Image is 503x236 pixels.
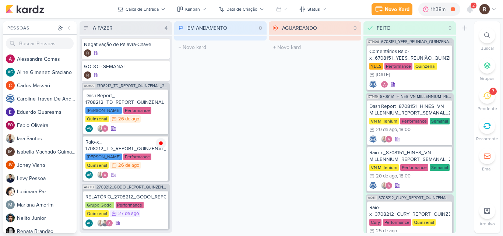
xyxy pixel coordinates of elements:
[476,135,498,142] p: Recorrente
[369,164,399,171] div: VN Millenium
[6,214,15,222] img: Nelito Junior
[6,94,15,103] img: Caroline Traven De Andrade
[351,24,360,32] div: 0
[85,125,93,132] div: Aline Gimenez Graciano
[369,182,377,189] div: Criador(a): Caroline Traven De Andrade
[84,41,168,48] div: Negativação de Palavra-Chave
[256,24,265,32] div: 0
[85,107,122,114] div: [PERSON_NAME]
[383,219,411,226] div: Performance
[372,3,412,15] button: Novo Kard
[376,229,397,233] div: 25 de ago
[379,135,393,143] div: Colaboradores: Iara Santos, Alessandra Gomes
[8,163,13,167] p: JV
[6,200,15,209] img: Mariana Amorim
[17,82,77,89] div: C a r l o s M a s s a r i
[380,95,452,99] span: 8708151_HINES_VN MILLENNIUM_REPORT_SEMANAL_21.08
[472,3,475,8] span: 2
[369,135,377,143] div: Criador(a): Caroline Traven De Andrade
[85,162,109,169] div: Quinzenal
[376,174,397,179] div: 20 de ago
[95,171,109,179] div: Colaboradores: Iara Santos, Alessandra Gomes
[414,63,437,70] div: Quinzenal
[369,182,377,189] img: Caroline Traven De Andrade
[369,204,450,218] div: Raio-x_3708212_CURY_REPORT_QUINZENAL_26.08
[482,166,493,172] p: Email
[385,6,409,13] div: Novo Kard
[156,138,166,148] img: tracking
[6,108,15,116] img: Eduardo Quaresma
[17,108,77,116] div: E d u a r d o Q u a r e s m a
[481,45,494,52] p: Buscar
[446,24,454,32] div: 9
[17,135,77,142] div: I a r a S a n t o s
[84,49,91,57] img: Rafael Dornelles
[8,123,13,127] p: FO
[95,125,109,132] div: Colaboradores: Iara Santos, Alessandra Gomes
[6,121,15,130] div: Fabio Oliveira
[84,71,91,79] img: Rafael Dornelles
[6,68,15,77] div: Aline Gimenez Graciano
[95,219,113,227] div: Colaboradores: Iara Santos, Levy Pessoa, Alessandra Gomes
[118,163,139,168] div: 26 de ago
[367,40,380,44] span: CT1406
[6,81,15,90] img: Carlos Massari
[17,95,77,103] div: C a r o l i n e T r a v e n D e A n d r a d e
[87,127,92,131] p: AG
[97,171,104,179] img: Iara Santos
[367,95,379,99] span: CT1419
[176,42,265,53] input: + Novo kard
[17,121,77,129] div: F a b i o O l i v e i r a
[430,118,450,124] div: Semanal
[101,125,109,132] img: Alessandra Gomes
[101,171,109,179] img: Alessandra Gomes
[400,164,428,171] div: Performance
[17,228,77,235] div: R e n a t a B r a n d ã o
[431,6,448,13] div: 1h38m
[83,84,95,88] span: AG600
[118,211,139,216] div: 27 de ago
[85,139,166,152] div: Raio-x_ 1708212_TD_REPORT_QUINZENAL_27.08
[385,182,393,189] img: Alessandra Gomes
[369,118,399,124] div: VN Millenium
[6,147,15,156] div: Isabella Machado Guimarães
[84,71,91,79] div: Criador(a): Rafael Dornelles
[8,70,13,74] p: AG
[6,161,15,169] div: Joney Viana
[84,63,168,70] div: GODOI - SEMANAL
[6,5,44,14] img: kardz.app
[369,135,377,143] img: Caroline Traven De Andrade
[480,75,495,82] p: Grupos
[369,149,450,163] div: Raio-x_8708151_HINES_VN MILLENNIUM_REPORT_SEMANAL_21.08
[123,107,151,114] div: Performance
[8,150,13,154] p: IM
[479,4,490,14] img: Rafael Dornelles
[369,63,383,70] div: YEES
[17,55,77,63] div: A l e s s a n d r a G o m e s
[17,148,77,156] div: I s a b e l l a M a c h a d o G u i m a r ã e s
[381,81,388,88] img: Alessandra Gomes
[6,54,15,63] img: Alessandra Gomes
[369,81,377,88] img: Caroline Traven De Andrade
[400,118,428,124] div: Performance
[85,125,93,132] div: Criador(a): Aline Gimenez Graciano
[381,135,388,143] img: Iara Santos
[430,164,450,171] div: Semanal
[85,154,122,160] div: [PERSON_NAME]
[6,187,15,196] img: Lucimara Paz
[85,92,166,106] div: Dash Report_ 1708212_TD_REPORT_QUINZENAL_27.08
[83,185,95,189] span: AG607
[379,81,388,88] div: Colaboradores: Alessandra Gomes
[17,214,77,222] div: N e l i t o J u n i o r
[97,219,104,227] img: Iara Santos
[97,125,104,132] img: Iara Santos
[17,188,77,196] div: L u c i m a r a P a z
[106,219,113,227] img: Alessandra Gomes
[474,27,500,52] li: Ctrl + F
[379,196,452,200] span: 3708212_CURY_REPORT_QUINZENAL_26.08
[17,161,77,169] div: J o n e y V i a n a
[85,202,114,208] div: Grupo Godoi
[369,103,450,116] div: Dash Report_8708151_HINES_VN MILLENNIUM_REPORT_SEMANAL_21.08
[162,24,170,32] div: 4
[384,63,412,70] div: Performance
